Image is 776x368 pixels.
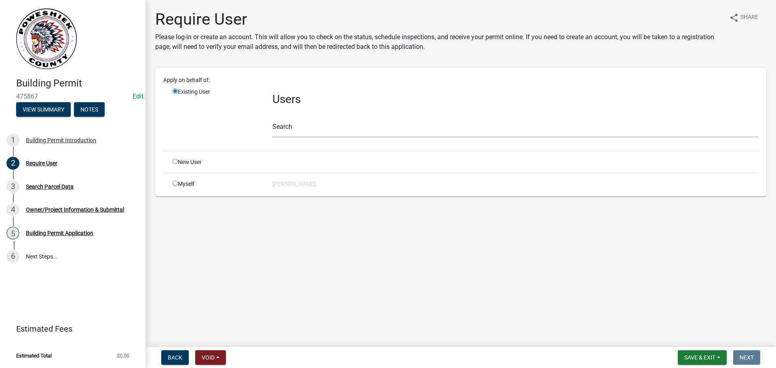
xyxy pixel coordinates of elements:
h1: Require User [155,10,723,29]
img: Poweshiek County, IA [16,8,77,69]
span: Save & Exit [684,354,715,361]
div: 5 [6,227,19,240]
wm-modal-confirm: Summary [16,107,71,113]
button: Void [195,350,226,365]
wm-modal-confirm: Notes [74,107,105,113]
p: Please log-in or create an account. This will allow you to check on the status, schedule inspecti... [155,32,723,52]
div: 1 [6,134,19,147]
button: Next [733,350,760,365]
i: share [729,13,739,23]
span: Void [202,354,215,361]
div: Require User [26,160,57,166]
div: 6 [6,250,19,263]
div: Search Parcel Data [26,184,74,189]
div: 2 [6,157,19,170]
div: 3 [6,180,19,193]
h4: Building Permit [16,78,139,89]
h3: Users [272,93,758,106]
a: Edit [133,93,143,100]
button: shareShare [723,10,765,25]
wm-modal-confirm: Edit Application Number [133,93,143,100]
span: 475867 [16,93,129,100]
button: Notes [74,102,105,117]
div: Existing User [167,88,266,145]
div: Owner/Project Information & Submittal [26,207,124,212]
a: Estimated Fees [6,321,133,337]
div: 4 [6,203,19,216]
button: Back [161,350,189,365]
span: $0.00 [117,353,129,358]
span: Share [740,13,758,23]
div: Myself [167,180,266,188]
div: Apply on behalf of: [157,76,764,84]
div: New User [167,158,266,166]
span: Estimated Total [16,353,52,358]
div: Building Permit Application [26,230,93,236]
div: Building Permit Introduction [26,137,96,143]
button: Save & Exit [678,350,727,365]
span: Next [740,354,754,361]
span: Back [168,354,182,361]
button: View Summary [16,102,71,117]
